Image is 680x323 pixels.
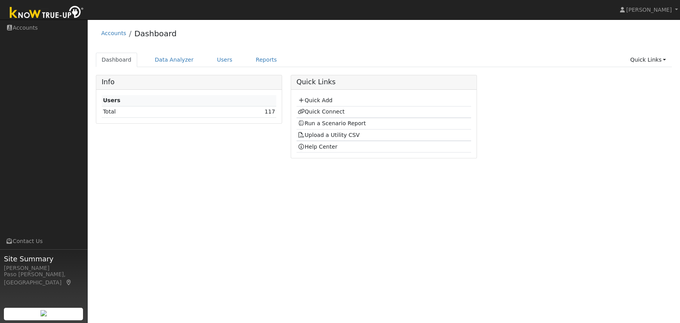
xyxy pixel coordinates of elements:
a: Accounts [101,30,126,36]
div: Paso [PERSON_NAME], [GEOGRAPHIC_DATA] [4,270,83,287]
a: Quick Links [624,53,672,67]
a: Data Analyzer [149,53,200,67]
a: Users [211,53,238,67]
img: retrieve [41,310,47,316]
span: [PERSON_NAME] [626,7,672,13]
img: Know True-Up [6,4,88,22]
a: Map [65,279,72,286]
a: Dashboard [134,29,177,38]
span: Site Summary [4,254,83,264]
a: Reports [250,53,283,67]
a: Dashboard [96,53,138,67]
div: [PERSON_NAME] [4,264,83,272]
